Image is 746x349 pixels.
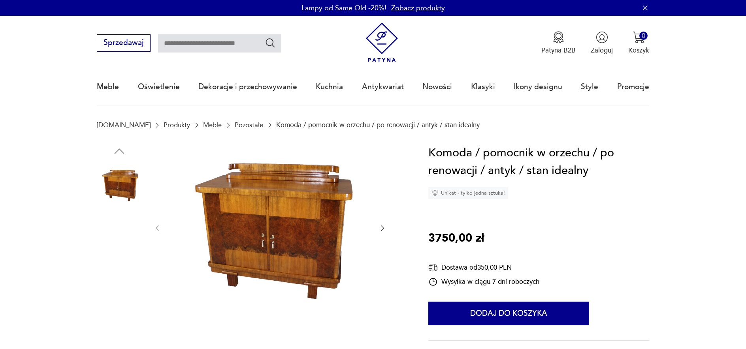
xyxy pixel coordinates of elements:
[316,69,343,105] a: Kuchnia
[514,69,562,105] a: Ikony designu
[428,263,539,272] div: Dostawa od 350,00 PLN
[97,263,142,308] img: Zdjęcie produktu Komoda / pomocnik w orzechu / po renowacji / antyk / stan idealny
[639,32,648,40] div: 0
[596,31,608,43] img: Ikonka użytkownika
[203,121,222,129] a: Meble
[97,162,142,207] img: Zdjęcie produktu Komoda / pomocnik w orzechu / po renowacji / antyk / stan idealny
[591,46,613,55] p: Zaloguj
[428,277,539,287] div: Wysyłka w ciągu 7 dni roboczych
[198,69,297,105] a: Dekoracje i przechowywanie
[431,190,439,197] img: Ikona diamentu
[628,46,649,55] p: Koszyk
[235,121,263,129] a: Pozostałe
[164,121,190,129] a: Produkty
[265,37,276,49] button: Szukaj
[171,144,369,311] img: Zdjęcie produktu Komoda / pomocnik w orzechu / po renowacji / antyk / stan idealny
[428,302,589,325] button: Dodaj do koszyka
[97,40,150,47] a: Sprzedawaj
[138,69,180,105] a: Oświetlenie
[422,69,452,105] a: Nowości
[391,3,445,13] a: Zobacz produkty
[428,187,508,199] div: Unikat - tylko jedna sztuka!
[628,31,649,55] button: 0Koszyk
[541,31,576,55] button: Patyna B2B
[301,3,386,13] p: Lampy od Same Old -20%!
[428,263,438,272] img: Ikona dostawy
[97,212,142,257] img: Zdjęcie produktu Komoda / pomocnik w orzechu / po renowacji / antyk / stan idealny
[541,46,576,55] p: Patyna B2B
[591,31,613,55] button: Zaloguj
[552,31,565,43] img: Ikona medalu
[633,31,645,43] img: Ikona koszyka
[581,69,598,105] a: Style
[428,229,484,248] p: 3750,00 zł
[97,69,119,105] a: Meble
[97,121,151,129] a: [DOMAIN_NAME]
[541,31,576,55] a: Ikona medaluPatyna B2B
[362,23,402,62] img: Patyna - sklep z meblami i dekoracjami vintage
[471,69,495,105] a: Klasyki
[617,69,649,105] a: Promocje
[428,144,649,180] h1: Komoda / pomocnik w orzechu / po renowacji / antyk / stan idealny
[362,69,404,105] a: Antykwariat
[97,34,150,52] button: Sprzedawaj
[276,121,480,129] p: Komoda / pomocnik w orzechu / po renowacji / antyk / stan idealny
